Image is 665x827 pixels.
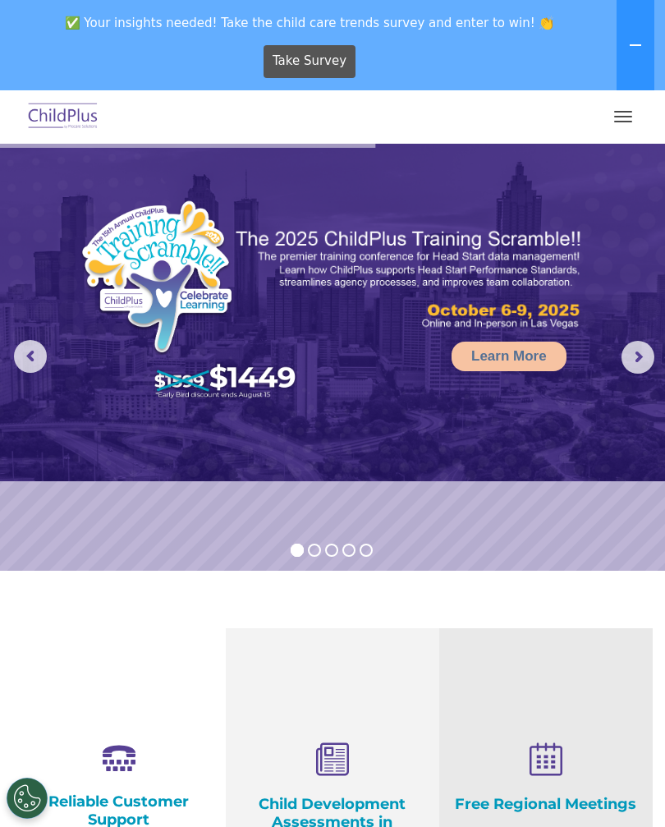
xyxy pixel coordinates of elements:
span: ✅ Your insights needed! Take the child care trends survey and enter to win! 👏 [7,7,613,39]
img: ChildPlus by Procare Solutions [25,98,102,136]
a: Learn More [452,342,566,371]
span: Take Survey [273,47,346,76]
a: Take Survey [264,45,356,78]
h4: Free Regional Meetings [452,795,640,813]
button: Cookies Settings [7,778,48,819]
